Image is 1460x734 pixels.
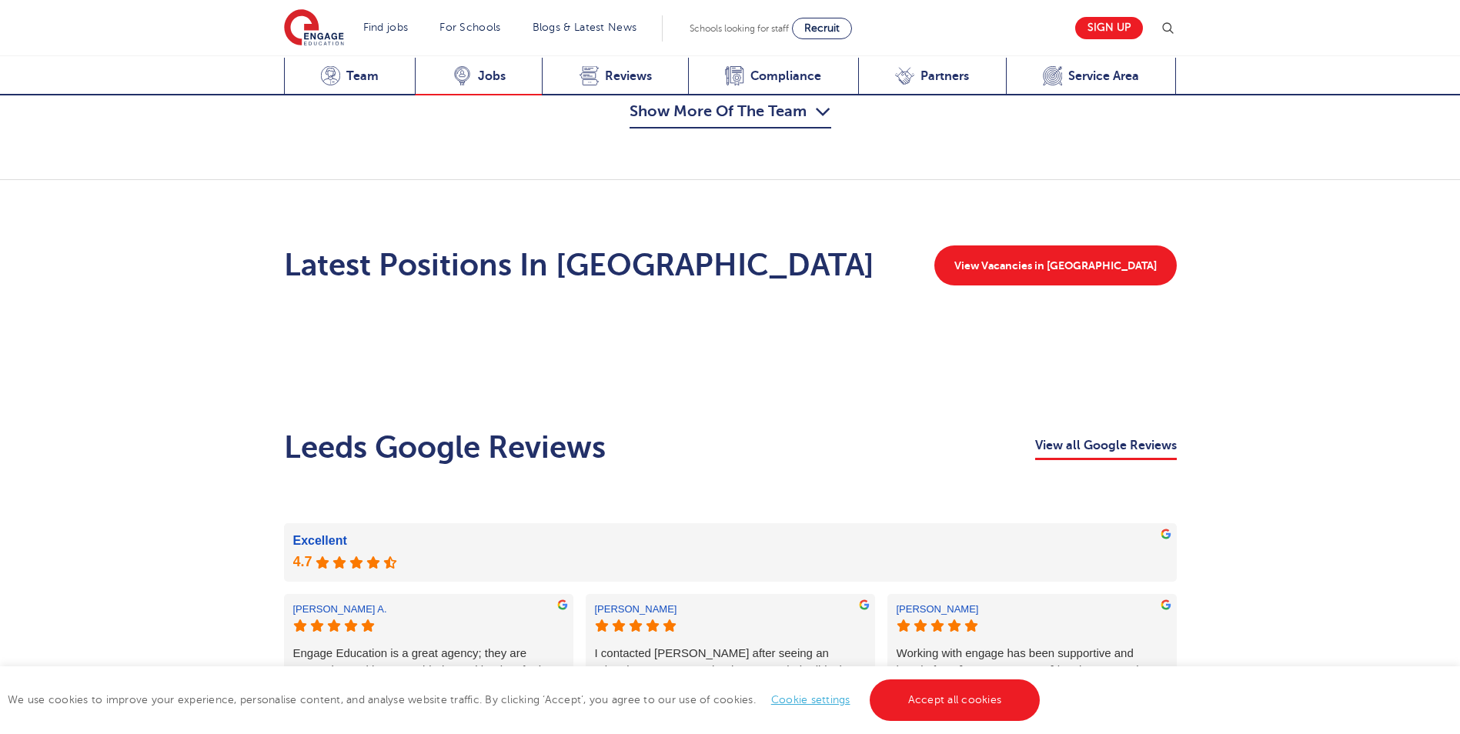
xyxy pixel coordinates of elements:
a: Accept all cookies [870,679,1041,721]
h2: Leeds Google Reviews [284,429,606,466]
div: Excellent [293,532,1168,549]
a: Partners [858,58,1006,95]
span: Team [346,68,379,84]
a: Find jobs [363,22,409,33]
span: Reviews [605,68,652,84]
span: Compliance [750,68,821,84]
a: Jobs [415,58,542,95]
a: Recruit [792,18,852,39]
span: Recruit [804,22,840,34]
a: Reviews [542,58,688,95]
span: Partners [920,68,969,84]
a: Compliance [688,58,858,95]
a: Cookie settings [771,694,850,706]
div: [PERSON_NAME] A. [293,603,387,616]
a: Sign up [1075,17,1143,39]
span: Jobs [478,68,506,84]
a: View all Google Reviews [1035,435,1177,460]
button: Show More Of The Team [630,99,831,128]
div: [PERSON_NAME] [595,603,677,616]
span: Schools looking for staff [690,23,789,34]
h2: Latest Positions In [GEOGRAPHIC_DATA] [284,247,874,284]
a: Service Area [1006,58,1177,95]
a: Team [284,58,416,95]
a: For Schools [439,22,500,33]
span: Service Area [1068,68,1139,84]
a: View Vacancies in [GEOGRAPHIC_DATA] [934,245,1177,285]
span: We use cookies to improve your experience, personalise content, and analyse website traffic. By c... [8,694,1044,706]
div: [PERSON_NAME] [897,603,979,616]
a: Blogs & Latest News [533,22,637,33]
img: Engage Education [284,9,344,48]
